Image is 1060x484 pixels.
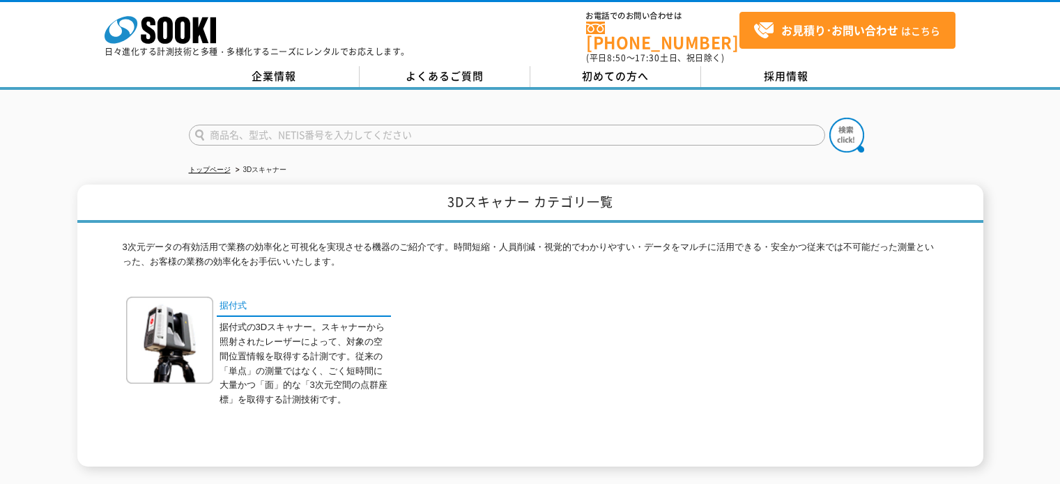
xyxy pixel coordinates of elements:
[586,22,739,50] a: [PHONE_NUMBER]
[123,240,938,276] p: 3次元データの有効活用で業務の効率化と可視化を実現させる機器のご紹介です。時間短縮・人員削減・視覚的でわかりやすい・データをマルチに活用できる・安全かつ従来では不可能だった測量といった、お客様の...
[582,68,649,84] span: 初めての方へ
[829,118,864,153] img: btn_search.png
[701,66,872,87] a: 採用情報
[233,163,287,178] li: 3Dスキャナー
[360,66,530,87] a: よくあるご質問
[607,52,627,64] span: 8:50
[77,185,983,223] h1: 3Dスキャナー カテゴリ一覧
[189,66,360,87] a: 企業情報
[530,66,701,87] a: 初めての方へ
[217,297,391,317] a: 据付式
[635,52,660,64] span: 17:30
[126,297,213,384] img: 据付式
[781,22,898,38] strong: お見積り･お問い合わせ
[586,52,724,64] span: (平日 ～ 土日、祝日除く)
[189,166,231,173] a: トップページ
[189,125,825,146] input: 商品名、型式、NETIS番号を入力してください
[753,20,940,41] span: はこちら
[586,12,739,20] span: お電話でのお問い合わせは
[739,12,955,49] a: お見積り･お問い合わせはこちら
[220,320,391,407] p: 据付式の3Dスキャナー。スキャナーから照射されたレーザーによって、対象の空間位置情報を取得する計測です。従来の「単点」の測量ではなく、ごく短時間に大量かつ「面」的な「3次元空間の点群座標」を取得...
[105,47,410,56] p: 日々進化する計測技術と多種・多様化するニーズにレンタルでお応えします。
